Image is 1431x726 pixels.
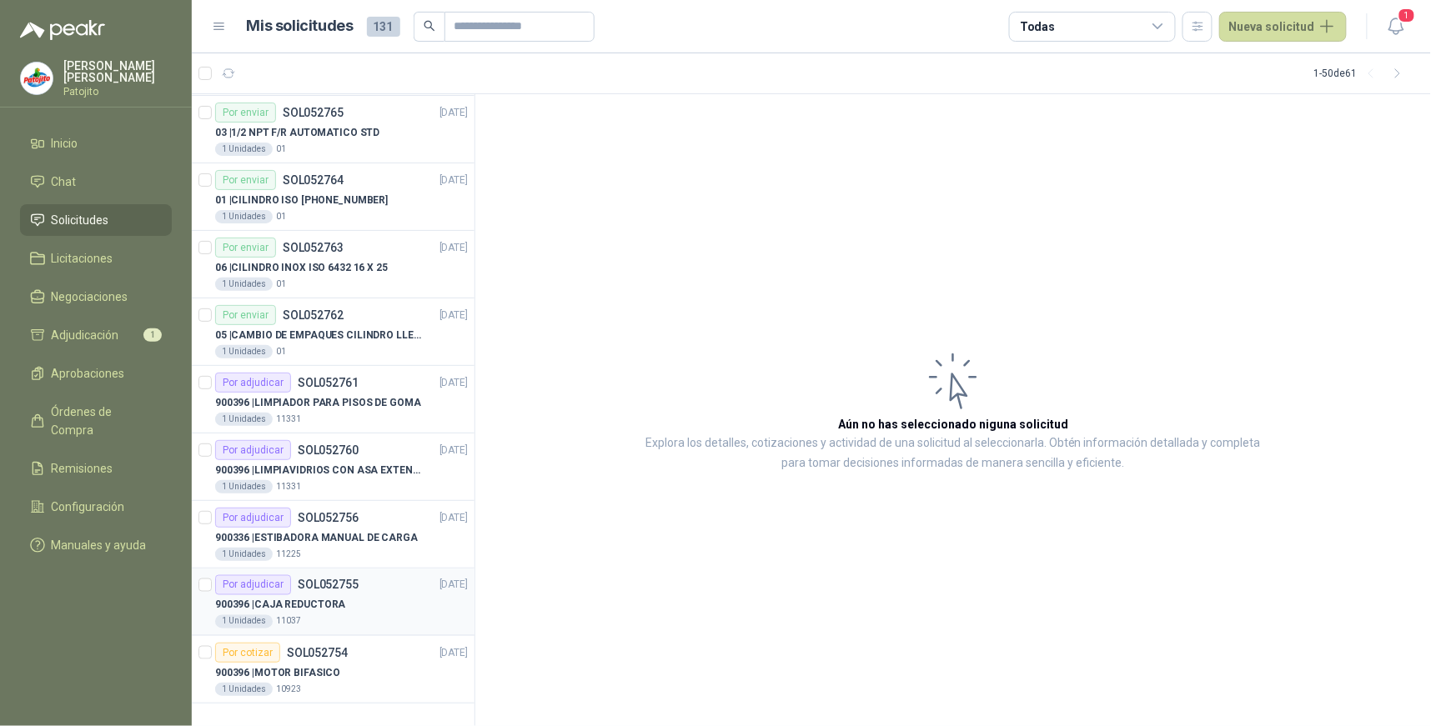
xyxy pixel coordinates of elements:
p: 05 | CAMBIO DE EMPAQUES CILINDRO LLENADORA MANUALNUAL [215,328,423,343]
img: Logo peakr [20,20,105,40]
div: 1 Unidades [215,278,273,291]
div: Por adjudicar [215,373,291,393]
p: SOL052756 [298,512,359,523]
p: [DATE] [439,443,468,458]
p: SOL052762 [283,309,344,321]
p: 900396 | LIMPIADOR PARA PISOS DE GOMA [215,395,421,411]
a: Inicio [20,128,172,159]
div: 1 Unidades [215,480,273,493]
a: Por cotizarSOL052754[DATE] 900396 |MOTOR BIFASICO1 Unidades10923 [192,636,474,703]
p: 03 | 1/2 NPT F/R AUTOMATICO STD [215,125,379,141]
p: [DATE] [439,578,468,593]
img: Company Logo [21,63,53,94]
p: 10923 [276,683,301,696]
a: Por adjudicarSOL052760[DATE] 900396 |LIMPIAVIDRIOS CON ASA EXTENSIBLE1 Unidades11331 [192,433,474,501]
p: [DATE] [439,308,468,323]
span: Adjudicación [52,326,119,344]
a: Remisiones [20,453,172,484]
div: Por adjudicar [215,508,291,528]
div: Por enviar [215,170,276,190]
p: SOL052764 [283,174,344,186]
span: Solicitudes [52,211,109,229]
h1: Mis solicitudes [247,14,354,38]
p: 11331 [276,413,301,426]
a: Por enviarSOL052765[DATE] 03 |1/2 NPT F/R AUTOMATICO STD1 Unidades01 [192,96,474,163]
p: 900336 | ESTIBADORA MANUAL DE CARGA [215,530,418,546]
div: Por enviar [215,103,276,123]
div: 1 Unidades [215,683,273,696]
p: 11225 [276,548,301,561]
p: SOL052760 [298,444,359,456]
p: 11037 [276,615,301,628]
span: Chat [52,173,77,191]
p: [PERSON_NAME] [PERSON_NAME] [63,60,172,83]
div: Por enviar [215,305,276,325]
div: 1 Unidades [215,143,273,156]
p: 11331 [276,480,301,493]
p: SOL052761 [298,377,359,388]
span: 1 [1398,8,1416,23]
p: [DATE] [439,240,468,256]
p: 900396 | CAJA REDUCTORA [215,598,345,613]
div: Por adjudicar [215,440,291,460]
span: Órdenes de Compra [52,403,156,439]
a: Manuales y ayuda [20,529,172,561]
h3: Aún no has seleccionado niguna solicitud [838,415,1068,433]
a: Licitaciones [20,243,172,274]
p: 06 | CILINDRO INOX ISO 6432 16 X 25 [215,260,388,276]
p: Explora los detalles, cotizaciones y actividad de una solicitud al seleccionarla. Obtén informaci... [642,433,1264,473]
p: 900396 | LIMPIAVIDRIOS CON ASA EXTENSIBLE [215,463,423,478]
p: SOL052765 [283,107,344,118]
a: Por enviarSOL052764[DATE] 01 |CILINDRO ISO [PHONE_NUMBER]1 Unidades01 [192,163,474,231]
p: 01 | CILINDRO ISO [PHONE_NUMBER] [215,193,388,208]
a: Adjudicación1 [20,319,172,351]
div: 1 Unidades [215,345,273,358]
p: Patojito [63,87,172,97]
p: 01 [276,210,286,223]
a: Por adjudicarSOL052761[DATE] 900396 |LIMPIADOR PARA PISOS DE GOMA1 Unidades11331 [192,366,474,433]
span: 131 [367,17,400,37]
div: Todas [1020,18,1055,36]
div: 1 Unidades [215,548,273,561]
div: 1 - 50 de 61 [1314,60,1411,87]
p: [DATE] [439,105,468,121]
div: Por cotizar [215,643,280,663]
a: Por adjudicarSOL052756[DATE] 900336 |ESTIBADORA MANUAL DE CARGA1 Unidades11225 [192,501,474,568]
p: 01 [276,345,286,358]
a: Negociaciones [20,281,172,313]
p: 01 [276,143,286,156]
span: 1 [143,328,162,342]
p: [DATE] [439,510,468,526]
p: [DATE] [439,645,468,661]
a: Aprobaciones [20,358,172,389]
p: [DATE] [439,375,468,391]
button: 1 [1381,12,1411,42]
p: [DATE] [439,173,468,188]
span: Licitaciones [52,249,113,268]
a: Solicitudes [20,204,172,236]
span: Inicio [52,134,78,153]
p: SOL052754 [287,647,348,658]
p: 01 [276,278,286,291]
span: Manuales y ayuda [52,536,147,554]
span: Remisiones [52,459,113,478]
a: Órdenes de Compra [20,396,172,446]
div: Por adjudicar [215,575,291,595]
div: 1 Unidades [215,413,273,426]
a: Chat [20,166,172,198]
div: 1 Unidades [215,615,273,628]
div: 1 Unidades [215,210,273,223]
p: 900396 | MOTOR BIFASICO [215,665,340,681]
a: Configuración [20,491,172,523]
button: Nueva solicitud [1219,12,1347,42]
p: SOL052763 [283,242,344,253]
span: Configuración [52,498,125,516]
a: Por enviarSOL052763[DATE] 06 |CILINDRO INOX ISO 6432 16 X 251 Unidades01 [192,231,474,298]
div: Por enviar [215,238,276,258]
p: SOL052755 [298,579,359,591]
a: Por enviarSOL052762[DATE] 05 |CAMBIO DE EMPAQUES CILINDRO LLENADORA MANUALNUAL1 Unidades01 [192,298,474,366]
span: Aprobaciones [52,364,125,383]
a: Por adjudicarSOL052755[DATE] 900396 |CAJA REDUCTORA1 Unidades11037 [192,568,474,636]
span: search [424,20,435,32]
span: Negociaciones [52,288,128,306]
